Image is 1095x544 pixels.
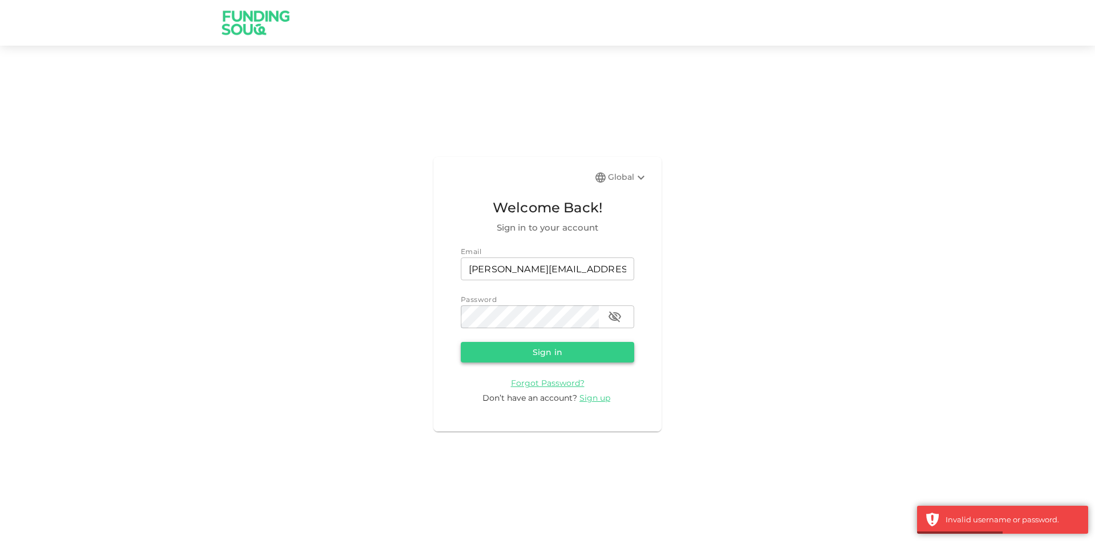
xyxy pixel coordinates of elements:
[461,257,634,280] input: email
[482,393,577,403] span: Don’t have an account?
[511,377,585,388] a: Forgot Password?
[461,342,634,362] button: Sign in
[946,514,1080,526] div: Invalid username or password.
[461,197,634,219] span: Welcome Back!
[511,378,585,388] span: Forgot Password?
[579,393,610,403] span: Sign up
[461,305,599,328] input: password
[461,221,634,235] span: Sign in to your account
[461,247,481,256] span: Email
[608,171,648,184] div: Global
[461,295,497,304] span: Password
